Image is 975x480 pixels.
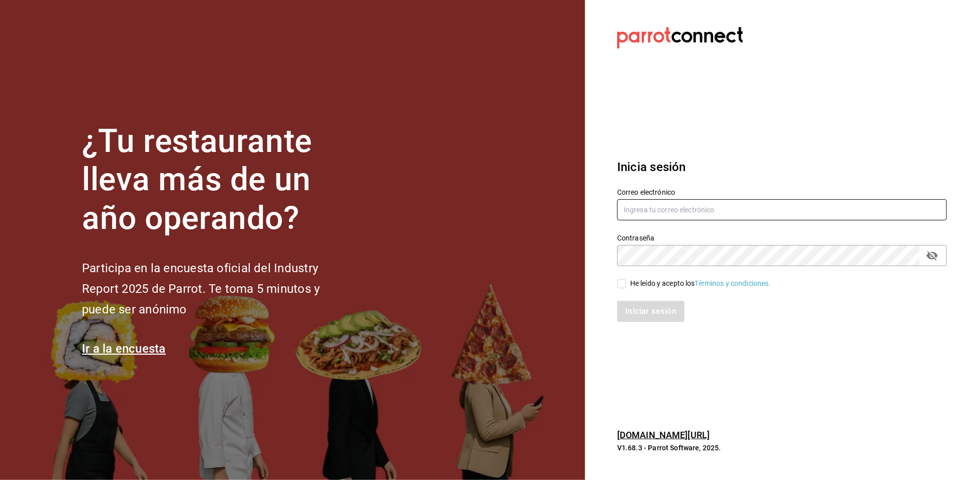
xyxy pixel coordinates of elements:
p: V1.68.3 - Parrot Software, 2025. [617,443,888,453]
a: [DOMAIN_NAME][URL] [617,430,710,440]
a: Términos y condiciones. [695,279,771,287]
button: passwordField [924,247,941,264]
label: Contraseña [617,234,947,242]
label: Correo electrónico [617,189,947,196]
h3: Inicia sesión [617,158,888,176]
h2: Participa en la encuesta oficial del Industry Report 2025 de Parrot. Te toma 5 minutos y puede se... [82,258,353,319]
h1: ¿Tu restaurante lleva más de un año operando? [82,122,353,238]
input: Ingresa tu correo electrónico [617,199,947,220]
div: He leído y acepto los [630,278,771,289]
a: Ir a la encuesta [82,342,166,356]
